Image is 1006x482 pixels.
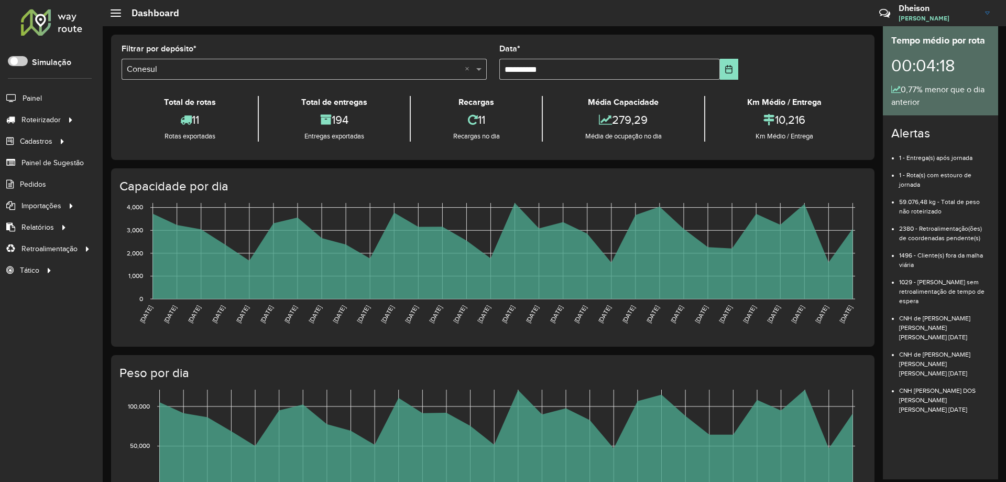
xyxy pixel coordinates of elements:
[452,304,467,324] text: [DATE]
[162,304,178,324] text: [DATE]
[708,96,861,109] div: Km Médio / Entrega
[597,304,612,324] text: [DATE]
[413,109,539,131] div: 11
[119,366,864,381] h4: Peso por dia
[573,304,588,324] text: [DATE]
[790,304,805,324] text: [DATE]
[899,163,990,189] li: 1 - Rota(s) com estouro de jornada
[891,34,990,48] div: Tempo médio por rota
[261,131,407,142] div: Entregas exportadas
[380,304,395,324] text: [DATE]
[21,200,61,211] span: Importações
[404,304,419,324] text: [DATE]
[465,63,474,76] span: Clear all
[124,131,255,142] div: Rotas exportadas
[119,179,864,194] h4: Capacidade por dia
[838,304,854,324] text: [DATE]
[899,342,990,378] li: CNH de [PERSON_NAME] [PERSON_NAME] [PERSON_NAME] [DATE]
[124,109,255,131] div: 11
[899,3,977,13] h3: Dheison
[549,304,564,324] text: [DATE]
[21,114,61,125] span: Roteirizador
[20,136,52,147] span: Cadastros
[211,304,226,324] text: [DATE]
[261,109,407,131] div: 194
[500,304,516,324] text: [DATE]
[899,14,977,23] span: [PERSON_NAME]
[428,304,443,324] text: [DATE]
[32,56,71,69] label: Simulação
[899,378,990,414] li: CNH [PERSON_NAME] DOS [PERSON_NAME] [PERSON_NAME] [DATE]
[899,306,990,342] li: CNH de [PERSON_NAME] [PERSON_NAME] [PERSON_NAME] [DATE]
[720,59,738,80] button: Choose Date
[899,145,990,163] li: 1 - Entrega(s) após jornada
[766,304,781,324] text: [DATE]
[138,304,154,324] text: [DATE]
[20,265,39,276] span: Tático
[130,443,150,449] text: 50,000
[899,189,990,216] li: 59.076,48 kg - Total de peso não roteirizado
[21,157,84,168] span: Painel de Sugestão
[621,304,636,324] text: [DATE]
[413,96,539,109] div: Recargas
[356,304,371,324] text: [DATE]
[476,304,491,324] text: [DATE]
[21,222,54,233] span: Relatórios
[122,42,196,55] label: Filtrar por depósito
[499,42,520,55] label: Data
[645,304,660,324] text: [DATE]
[187,304,202,324] text: [DATE]
[261,96,407,109] div: Total de entregas
[332,304,347,324] text: [DATE]
[545,109,701,131] div: 279,29
[127,227,143,233] text: 3,000
[124,96,255,109] div: Total de rotas
[899,216,990,243] li: 2380 - Retroalimentação(ões) de coordenadas pendente(s)
[742,304,757,324] text: [DATE]
[20,179,46,190] span: Pedidos
[128,273,143,280] text: 1,000
[545,96,701,109] div: Média Capacidade
[259,304,274,324] text: [DATE]
[891,126,990,141] h4: Alertas
[524,304,540,324] text: [DATE]
[891,48,990,83] div: 00:04:18
[545,131,701,142] div: Média de ocupação no dia
[708,109,861,131] div: 10,216
[873,2,896,25] a: Contato Rápido
[121,7,179,19] h2: Dashboard
[891,83,990,109] div: 0,77% menor que o dia anterior
[899,270,990,306] li: 1029 - [PERSON_NAME] sem retroalimentação de tempo de espera
[139,295,143,302] text: 0
[718,304,733,324] text: [DATE]
[899,243,990,270] li: 1496 - Cliente(s) fora da malha viária
[127,204,143,211] text: 4,000
[127,250,143,256] text: 2,000
[128,403,150,410] text: 100,000
[814,304,829,324] text: [DATE]
[23,93,42,104] span: Painel
[693,304,708,324] text: [DATE]
[308,304,323,324] text: [DATE]
[235,304,250,324] text: [DATE]
[669,304,684,324] text: [DATE]
[708,131,861,142] div: Km Médio / Entrega
[413,131,539,142] div: Recargas no dia
[21,243,78,254] span: Retroalimentação
[283,304,298,324] text: [DATE]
